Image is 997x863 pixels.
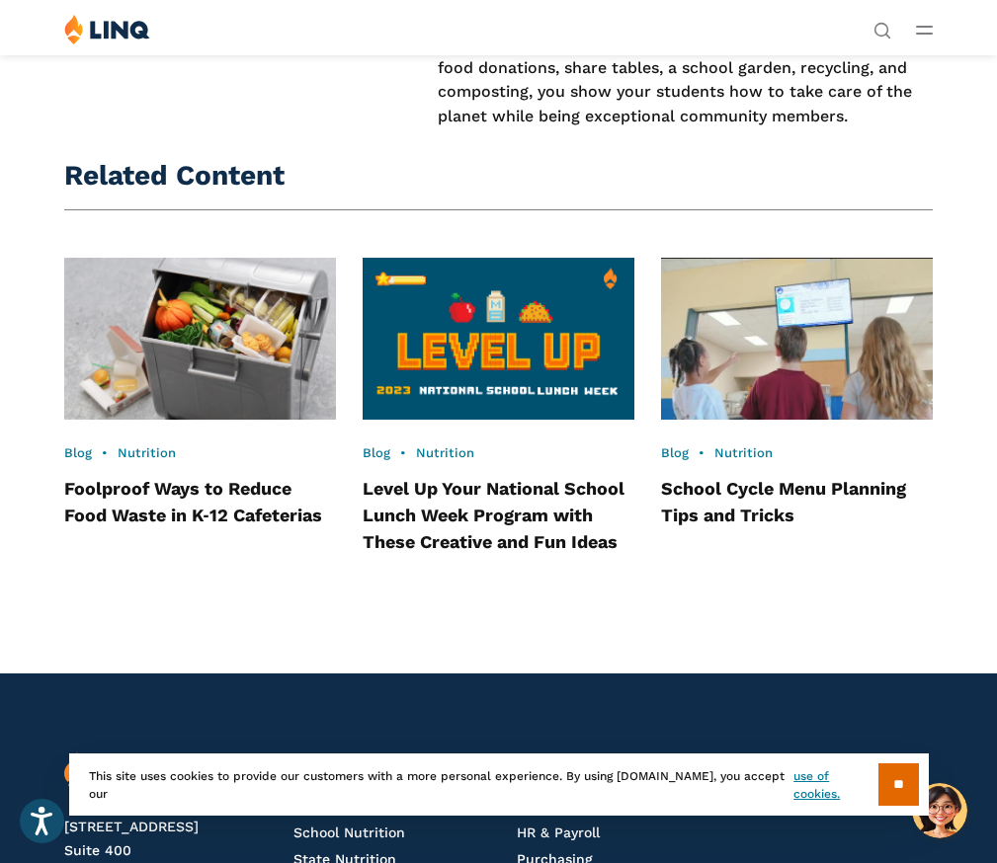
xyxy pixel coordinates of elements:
[741,752,934,773] a: Experience
[873,20,891,38] button: Open Search Bar
[64,478,322,525] a: Foolproof Ways to Reduce Food Waste in K‑12 Cafeterias
[363,445,390,460] a: Blog
[912,783,967,838] button: Hello, have a question? Let’s chat.
[661,478,906,525] a: School Cycle Menu Planning Tips and Tricks
[363,444,635,462] div: •
[916,19,933,40] button: Open Main Menu
[64,258,337,421] img: Food waste
[64,156,934,210] h2: Related Content
[714,445,773,460] a: Nutrition
[416,445,474,460] a: Nutrition
[661,444,934,462] div: •
[873,14,891,38] nav: Utility Navigation
[363,258,635,421] img: Level Up 2023 National School Lunch Week
[69,753,929,816] div: This site uses cookies to provide our customers with a more personal experience. By using [DOMAIN...
[64,752,184,795] img: LINQ | K‑12 Software
[64,445,92,460] a: Blog
[64,14,150,44] img: LINQ | K‑12 Software
[438,33,934,128] p: When you incorporate actions to your nutrition program like food donations, share tables, a schoo...
[293,752,486,773] a: LINQ Nutrition
[517,752,709,773] a: LINQ ERP
[363,478,624,552] a: Level Up Your National School Lunch Week Program with These Creative and Fun Ideas
[661,445,689,460] a: Blog
[793,767,877,803] a: use of cookies.
[661,258,934,421] img: Kids looking up at menu display screen in school lunchroom
[118,445,176,460] a: Nutrition
[64,444,337,462] div: •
